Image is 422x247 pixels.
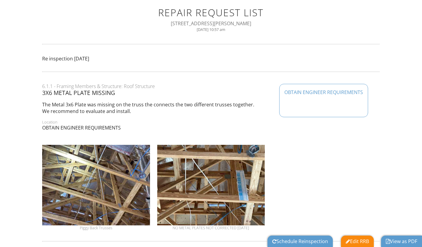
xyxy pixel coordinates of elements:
[157,145,265,225] img: 9194838%2Freports%2F188f5173-3917-4c89-9428-79ce93767c19%2Fphotos%2F13445d65-33e2-4c29-9eee-462ee...
[284,89,363,96] p: OBTAIN ENGINEER REQUIREMENTS
[49,7,373,18] h1: Repair Request List
[42,90,380,96] div: 3x6 Metal Plate Missing
[49,20,373,27] div: [STREET_ADDRESS][PERSON_NAME]
[42,120,380,124] div: Location
[42,101,380,115] p: The Metal 3x6 Plate was missing on the truss the connects the two different trusses together. We ...
[346,238,369,245] a: Edit RRB
[272,238,328,245] a: Schedule Reinspection
[49,27,373,32] div: [DATE] 10:57 am
[42,225,150,230] div: Piggy Back Trusses
[42,83,380,90] div: 6.1.1 - Framing Members & Structure: Roof Structure
[42,124,380,131] p: OBTAIN ENGINEER REQUIREMENTS
[42,145,150,225] img: 9194838%2Freports%2F188f5173-3917-4c89-9428-79ce93767c19%2Fphotos%2F13445d65-33e2-4c29-9eee-462ee...
[157,225,265,230] div: NO METAL PLATES NOT CORRECTED [DATE]
[386,238,417,245] a: View as PDF
[42,55,380,62] p: Re inspection [DATE]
